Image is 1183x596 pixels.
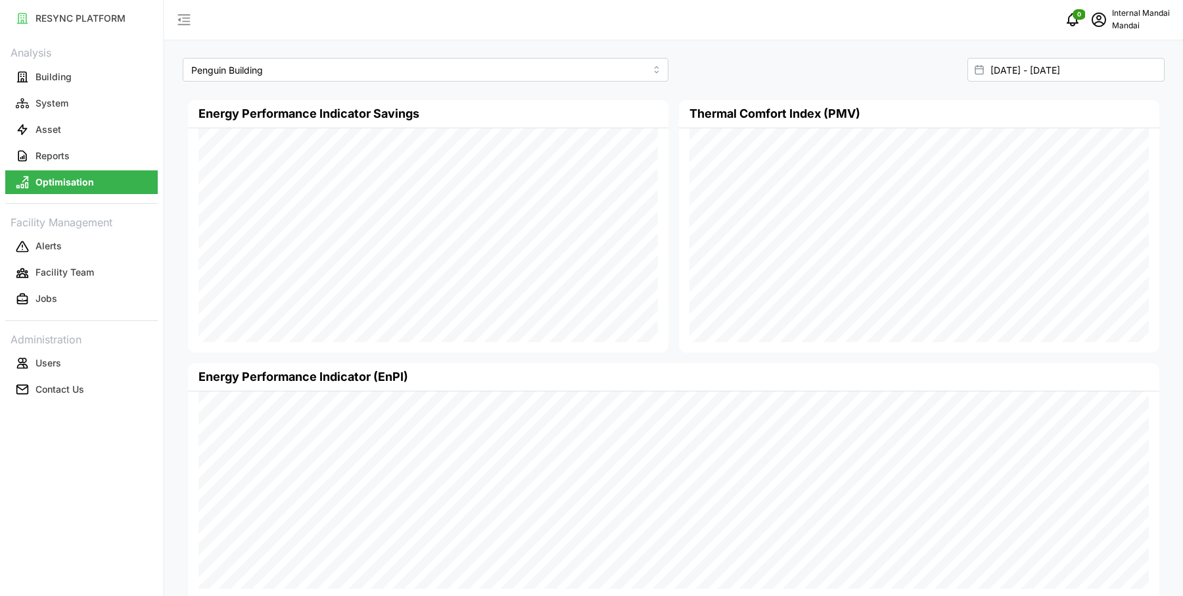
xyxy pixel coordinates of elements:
[5,329,158,348] p: Administration
[1112,7,1170,20] p: Internal Mandai
[35,97,68,110] p: System
[1077,10,1081,19] span: 0
[5,118,158,141] button: Asset
[5,260,158,286] a: Facility Team
[5,42,158,61] p: Analysis
[35,383,84,396] p: Contact Us
[5,169,158,195] a: Optimisation
[5,91,158,115] button: System
[5,116,158,143] a: Asset
[5,235,158,259] button: Alerts
[5,286,158,312] a: Jobs
[35,266,94,279] p: Facility Team
[1112,20,1170,32] p: Mandai
[35,70,72,84] p: Building
[5,287,158,311] button: Jobs
[5,350,158,376] a: Users
[35,357,61,370] p: Users
[689,105,860,122] h4: Thermal Comfort Index (PMV)
[5,5,158,32] a: RESYNC PLATFORM
[5,143,158,169] a: Reports
[35,123,61,136] p: Asset
[5,90,158,116] a: System
[198,368,408,385] h4: Energy Performance Indicator (EnPI)
[35,149,70,162] p: Reports
[35,239,62,253] p: Alerts
[35,176,94,189] p: Optimisation
[5,376,158,403] a: Contact Us
[5,234,158,260] a: Alerts
[5,170,158,194] button: Optimisation
[5,212,158,231] p: Facility Management
[1059,7,1086,33] button: notifications
[5,144,158,168] button: Reports
[5,378,158,401] button: Contact Us
[5,65,158,89] button: Building
[198,105,419,122] h4: Energy Performance Indicator Savings
[5,64,158,90] a: Building
[5,7,158,30] button: RESYNC PLATFORM
[1086,7,1112,33] button: schedule
[35,12,126,25] p: RESYNC PLATFORM
[35,292,57,305] p: Jobs
[5,261,158,285] button: Facility Team
[5,351,158,375] button: Users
